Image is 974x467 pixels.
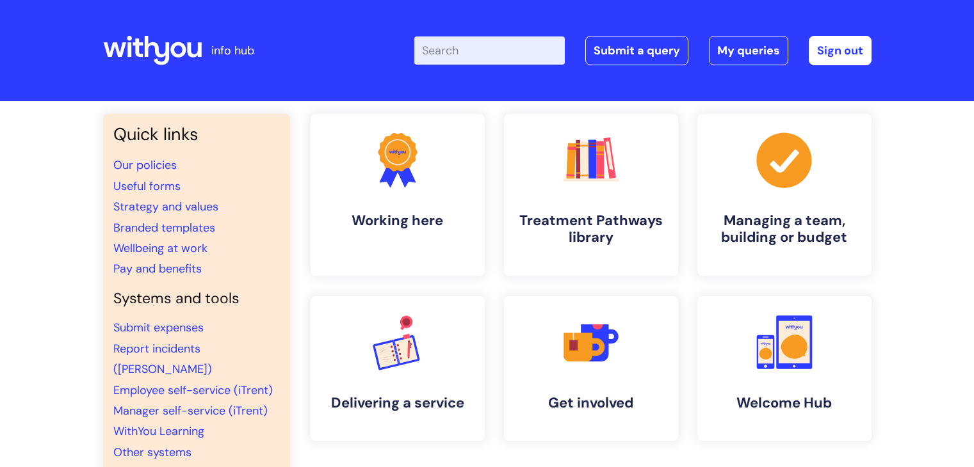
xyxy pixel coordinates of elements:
a: Sign out [809,36,872,65]
a: Welcome Hub [697,296,872,441]
h4: Treatment Pathways library [514,212,668,246]
p: info hub [211,40,254,61]
h4: Working here [321,212,475,229]
a: WithYou Learning [113,423,204,439]
a: Other systems [113,445,191,460]
a: Strategy and values [113,199,218,214]
a: Treatment Pathways library [504,114,678,276]
h4: Welcome Hub [708,395,861,411]
input: Search [414,36,565,65]
a: Submit a query [585,36,688,65]
a: Employee self-service (iTrent) [113,383,273,398]
h3: Quick links [113,124,280,145]
a: Get involved [504,296,678,441]
a: Manager self-service (iTrent) [113,403,268,418]
a: Working here [311,114,485,276]
a: Wellbeing at work [113,241,207,256]
a: Useful forms [113,178,181,194]
a: Submit expenses [113,320,204,335]
a: Report incidents ([PERSON_NAME]) [113,341,212,377]
a: Delivering a service [311,296,485,441]
a: Managing a team, building or budget [697,114,872,276]
h4: Systems and tools [113,290,280,308]
a: Our policies [113,157,177,173]
h4: Delivering a service [321,395,475,411]
a: Pay and benefits [113,261,202,276]
h4: Managing a team, building or budget [708,212,861,246]
a: Branded templates [113,220,215,235]
div: | - [414,36,872,65]
h4: Get involved [514,395,668,411]
a: My queries [709,36,788,65]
